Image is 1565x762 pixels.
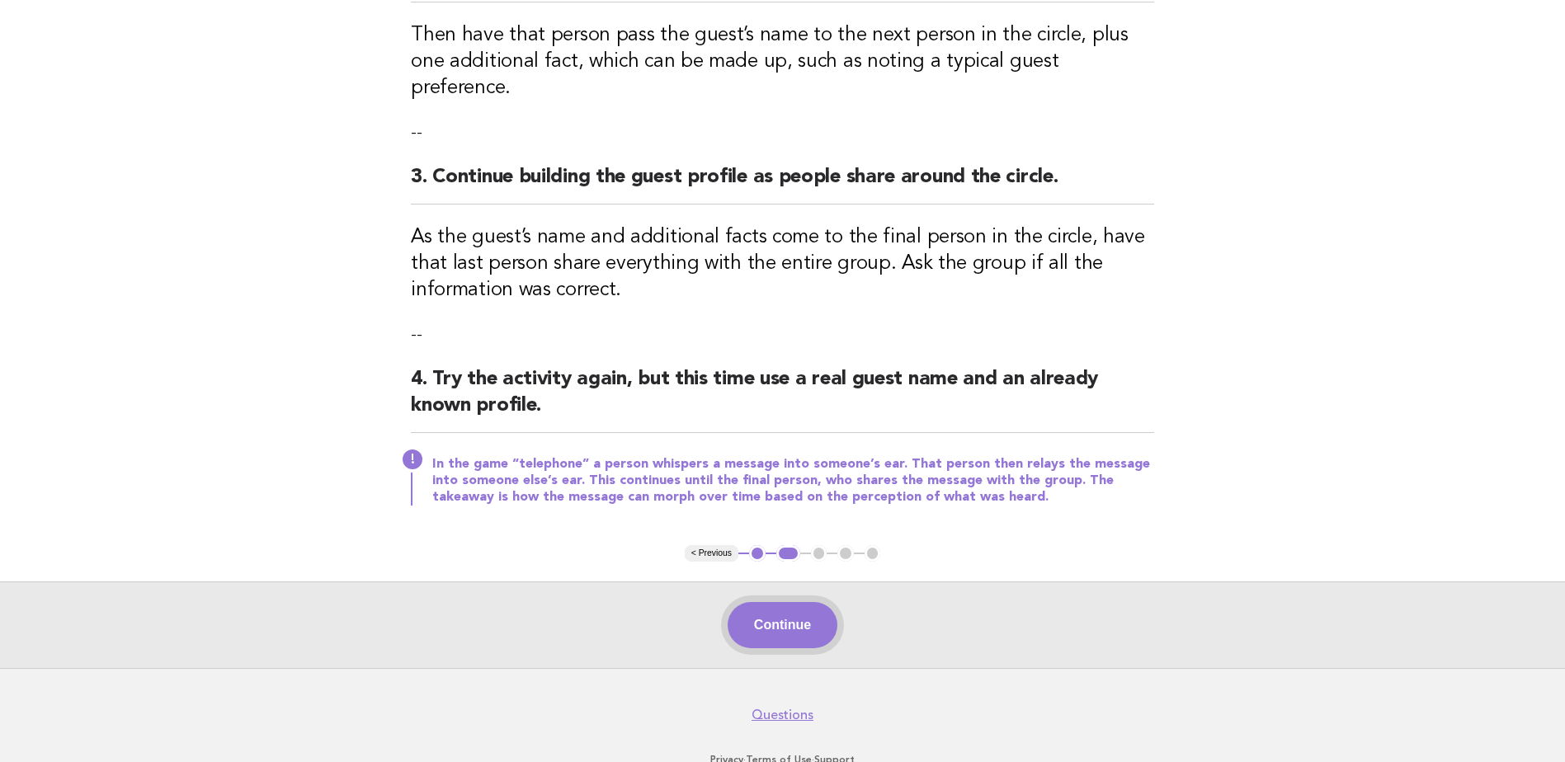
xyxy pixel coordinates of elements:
button: Continue [728,602,837,648]
a: Questions [752,707,813,723]
h2: 4. Try the activity again, but this time use a real guest name and an already known profile. [411,366,1154,433]
h2: 3. Continue building the guest profile as people share around the circle. [411,164,1154,205]
button: < Previous [685,545,738,562]
p: In the game “telephone” a person whispers a message into someone’s ear. That person then relays t... [432,456,1154,506]
h3: Then have that person pass the guest’s name to the next person in the circle, plus one additional... [411,22,1154,101]
p: -- [411,121,1154,144]
h3: As the guest’s name and additional facts come to the final person in the circle, have that last p... [411,224,1154,303]
button: 1 [749,545,766,562]
p: -- [411,323,1154,346]
button: 2 [776,545,800,562]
